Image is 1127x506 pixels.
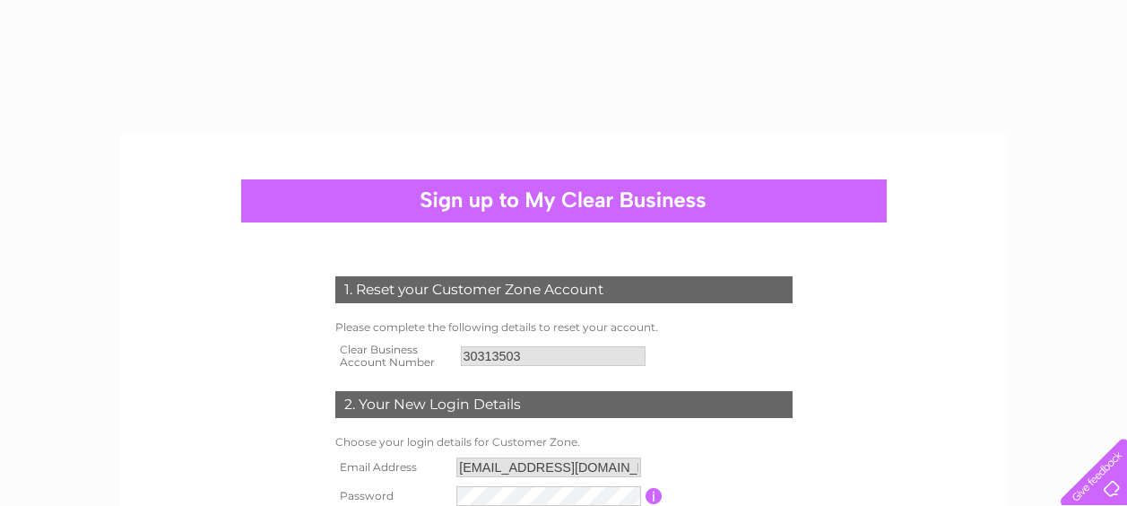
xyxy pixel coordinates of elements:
[646,488,663,504] input: Information
[335,276,793,303] div: 1. Reset your Customer Zone Account
[331,432,797,453] td: Choose your login details for Customer Zone.
[331,453,453,482] th: Email Address
[331,338,456,374] th: Clear Business Account Number
[335,391,793,418] div: 2. Your New Login Details
[331,317,797,338] td: Please complete the following details to reset your account.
